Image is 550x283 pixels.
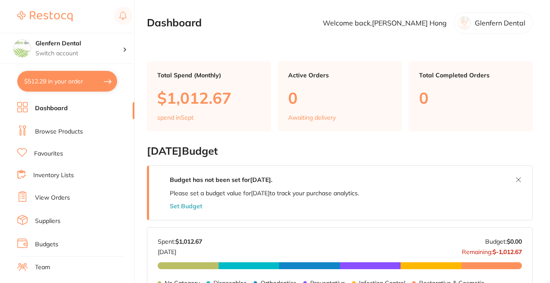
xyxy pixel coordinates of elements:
p: Total Spend (Monthly) [157,72,261,79]
p: Please set a budget value for [DATE] to track your purchase analytics. [170,190,359,197]
a: Inventory Lists [33,171,74,180]
p: Total Completed Orders [419,72,522,79]
h2: [DATE] Budget [147,145,533,157]
p: Glenfern Dental [475,19,525,27]
strong: Budget has not been set for [DATE] . [170,176,272,184]
img: Restocq Logo [17,11,73,22]
a: Browse Products [35,127,83,136]
a: View Orders [35,194,70,202]
p: spend in Sept [157,114,194,121]
a: Total Spend (Monthly)$1,012.67spend inSept [147,61,271,131]
p: [DATE] [158,245,202,255]
a: Suppliers [35,217,60,226]
p: Remaining: [462,245,522,255]
img: Glenfern Dental [13,40,31,57]
p: Awaiting delivery [288,114,336,121]
p: Switch account [35,49,123,58]
a: Team [35,263,50,272]
p: Spent: [158,238,202,245]
p: Budget: [485,238,522,245]
h4: Glenfern Dental [35,39,123,48]
p: 0 [419,89,522,107]
a: Active Orders0Awaiting delivery [278,61,402,131]
p: Welcome back, [PERSON_NAME] Hong [323,19,447,27]
a: Restocq Logo [17,6,73,26]
p: 0 [288,89,391,107]
a: Dashboard [35,104,68,113]
button: $512.29 in your order [17,71,117,92]
p: $1,012.67 [157,89,261,107]
a: Favourites [34,149,63,158]
strong: $-1,012.67 [493,248,522,256]
a: Total Completed Orders0 [409,61,533,131]
p: Active Orders [288,72,391,79]
strong: $0.00 [507,238,522,245]
h2: Dashboard [147,17,202,29]
strong: $1,012.67 [175,238,202,245]
a: Budgets [35,240,58,249]
button: Set Budget [170,203,202,210]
